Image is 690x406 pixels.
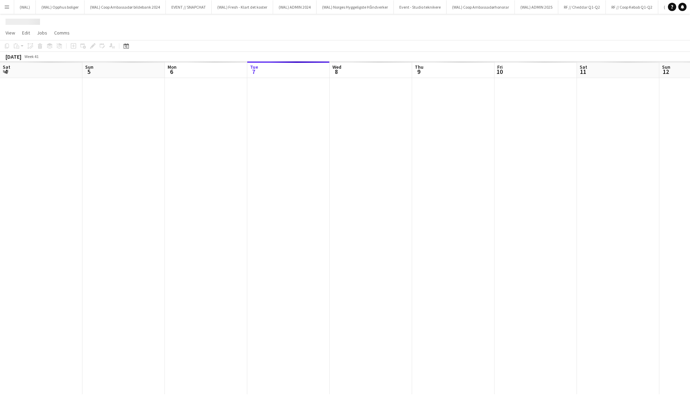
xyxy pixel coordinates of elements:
[662,64,670,70] span: Sun
[84,0,166,14] button: (WAL) Coop Ambassadør bildebank 2024
[84,68,93,76] span: 5
[414,68,423,76] span: 9
[394,0,447,14] button: Event - Studio teknikere
[580,64,587,70] span: Sat
[3,64,10,70] span: Sat
[273,0,317,14] button: (WAL) ADMIN 2024
[249,68,258,76] span: 7
[447,0,515,14] button: (WAL) Coop Ambassadørhonorar
[331,68,341,76] span: 8
[51,28,72,37] a: Comms
[167,68,177,76] span: 6
[558,0,606,14] button: RF // Cheddar Q1-Q2
[332,64,341,70] span: Wed
[168,64,177,70] span: Mon
[166,0,212,14] button: EVENT // SNAPCHAT
[415,64,423,70] span: Thu
[19,28,33,37] a: Edit
[661,68,670,76] span: 12
[14,0,36,14] button: (WAL)
[36,0,84,14] button: (WAL) Opphus boliger
[606,0,658,14] button: RF // Coop Kebab Q1-Q2
[22,30,30,36] span: Edit
[6,30,15,36] span: View
[658,0,680,14] button: (WAL)
[515,0,558,14] button: (WAL) ADMIN 2025
[85,64,93,70] span: Sun
[3,28,18,37] a: View
[34,28,50,37] a: Jobs
[250,64,258,70] span: Tue
[23,54,40,59] span: Week 41
[317,0,394,14] button: (WAL) Norges Hyggeligste Håndverker
[579,68,587,76] span: 11
[37,30,47,36] span: Jobs
[2,68,10,76] span: 4
[212,0,273,14] button: (WAL) Fresh - Klart det koster
[496,68,503,76] span: 10
[6,53,21,60] div: [DATE]
[54,30,70,36] span: Comms
[497,64,503,70] span: Fri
